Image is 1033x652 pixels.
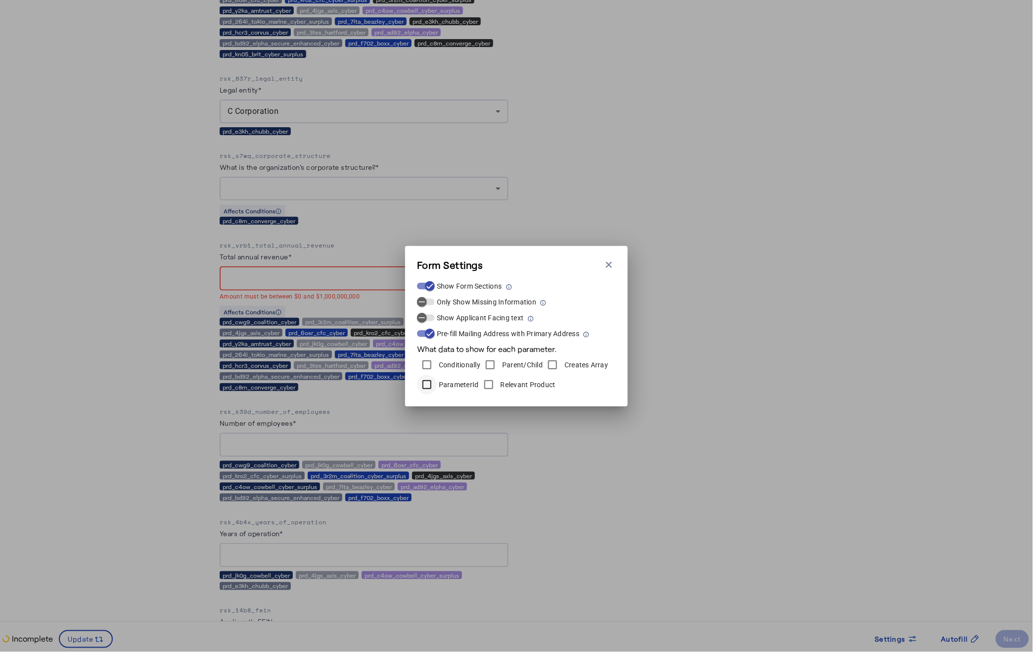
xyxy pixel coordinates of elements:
label: Only Show Missing Information [435,297,536,307]
div: What data to show for each parameter. [417,339,616,355]
label: Show Applicant Facing text [435,313,524,323]
label: Parent/Child [500,360,543,370]
label: Show Form Sections [435,281,502,291]
label: ParameterId [437,380,479,390]
label: Conditionally [437,360,480,370]
label: Relevant Product [499,380,556,390]
h3: Form Settings [417,258,483,272]
label: Pre-fill Mailing Address with Primary Address [435,329,579,339]
label: Creates Array [563,360,608,370]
